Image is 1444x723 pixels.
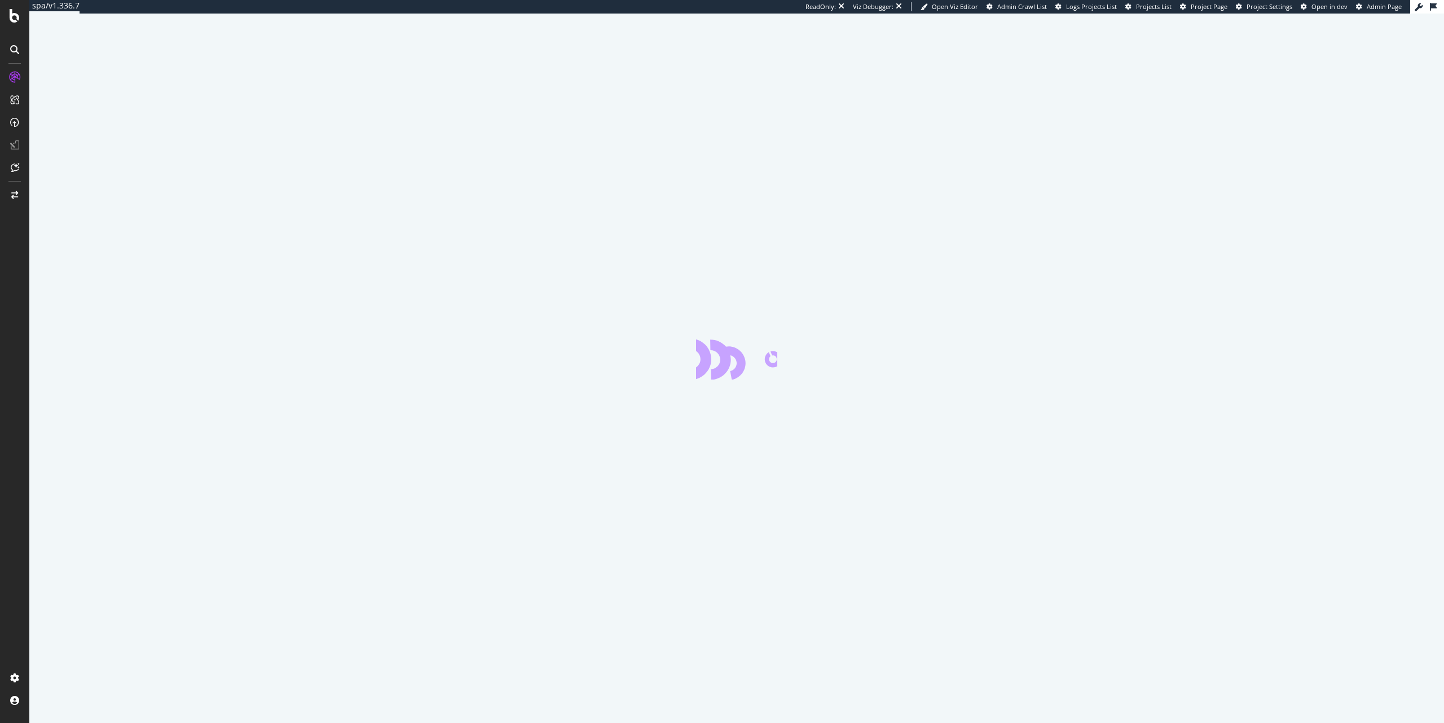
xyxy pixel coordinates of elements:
[1247,2,1292,11] span: Project Settings
[1191,2,1227,11] span: Project Page
[1367,2,1402,11] span: Admin Page
[1066,2,1117,11] span: Logs Projects List
[1136,2,1172,11] span: Projects List
[1301,2,1348,11] a: Open in dev
[1055,2,1117,11] a: Logs Projects List
[805,2,836,11] div: ReadOnly:
[1311,2,1348,11] span: Open in dev
[921,2,978,11] a: Open Viz Editor
[1180,2,1227,11] a: Project Page
[987,2,1047,11] a: Admin Crawl List
[997,2,1047,11] span: Admin Crawl List
[1236,2,1292,11] a: Project Settings
[932,2,978,11] span: Open Viz Editor
[853,2,893,11] div: Viz Debugger:
[1125,2,1172,11] a: Projects List
[696,339,777,380] div: animation
[1356,2,1402,11] a: Admin Page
